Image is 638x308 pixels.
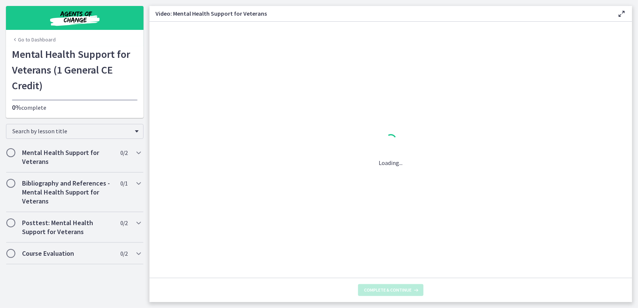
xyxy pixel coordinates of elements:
img: Agents of Change [30,9,120,27]
span: Complete & continue [364,287,412,293]
h2: Bibliography and References - Mental Health Support for Veterans [22,179,113,206]
div: Search by lesson title [6,124,144,139]
span: 0 / 2 [120,148,127,157]
p: complete [12,103,138,112]
h3: Video: Mental Health Support for Veterans [155,9,605,18]
span: 0 / 2 [120,249,127,258]
h2: Posttest: Mental Health Support for Veterans [22,218,113,236]
a: Go to Dashboard [12,36,56,43]
h2: Mental Health Support for Veterans [22,148,113,166]
span: 0 / 2 [120,218,127,227]
div: 1 [379,132,403,149]
span: 0 / 1 [120,179,127,188]
p: Loading... [379,158,403,167]
h2: Course Evaluation [22,249,113,258]
h1: Mental Health Support for Veterans (1 General CE Credit) [12,46,138,93]
button: Complete & continue [358,284,423,296]
span: Search by lesson title [12,127,131,135]
span: 0% [12,103,21,112]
